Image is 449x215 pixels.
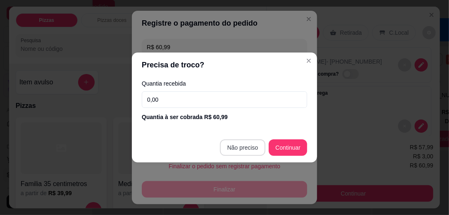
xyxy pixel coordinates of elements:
button: Não preciso [220,139,266,156]
div: Quantia à ser cobrada R$ 60,99 [142,113,307,121]
button: Close [302,54,315,67]
button: Continuar [269,139,307,156]
header: Precisa de troco? [132,53,317,77]
label: Quantia recebida [142,81,307,86]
